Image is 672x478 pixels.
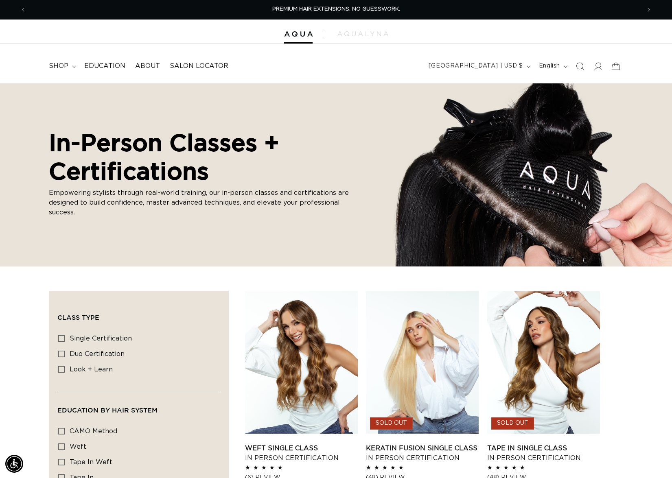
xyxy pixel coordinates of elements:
[571,57,589,75] summary: Search
[284,31,313,37] img: Aqua Hair Extensions
[130,57,165,75] a: About
[70,428,117,434] span: CAMO Method
[70,351,125,357] span: duo certification
[49,188,358,218] p: Empowering stylists through real-world training, our in-person classes and certifications are des...
[70,459,112,465] span: Tape In Weft
[57,299,220,329] summary: Class Type (0 selected)
[57,406,158,414] span: Education By Hair system
[487,443,600,463] a: Tape In Single Class In Person Certification
[640,2,658,17] button: Next announcement
[70,366,113,373] span: look + learn
[57,314,99,321] span: Class Type
[245,443,358,463] a: Weft Single Class In Person Certification
[424,59,534,74] button: [GEOGRAPHIC_DATA] | USD $
[631,439,672,478] iframe: Chat Widget
[44,57,79,75] summary: shop
[272,7,400,12] span: PREMIUM HAIR EXTENSIONS. NO GUESSWORK.
[49,128,358,185] h2: In-Person Classes + Certifications
[70,335,132,342] span: single certification
[534,59,571,74] button: English
[135,62,160,70] span: About
[5,455,23,473] div: Accessibility Menu
[170,62,228,70] span: Salon Locator
[366,443,479,463] a: Keratin Fusion Single Class In Person Certification
[429,62,523,70] span: [GEOGRAPHIC_DATA] | USD $
[14,2,32,17] button: Previous announcement
[70,443,86,450] span: Weft
[84,62,125,70] span: Education
[57,392,220,421] summary: Education By Hair system (0 selected)
[165,57,233,75] a: Salon Locator
[79,57,130,75] a: Education
[539,62,560,70] span: English
[49,62,68,70] span: shop
[337,31,388,36] img: aqualyna.com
